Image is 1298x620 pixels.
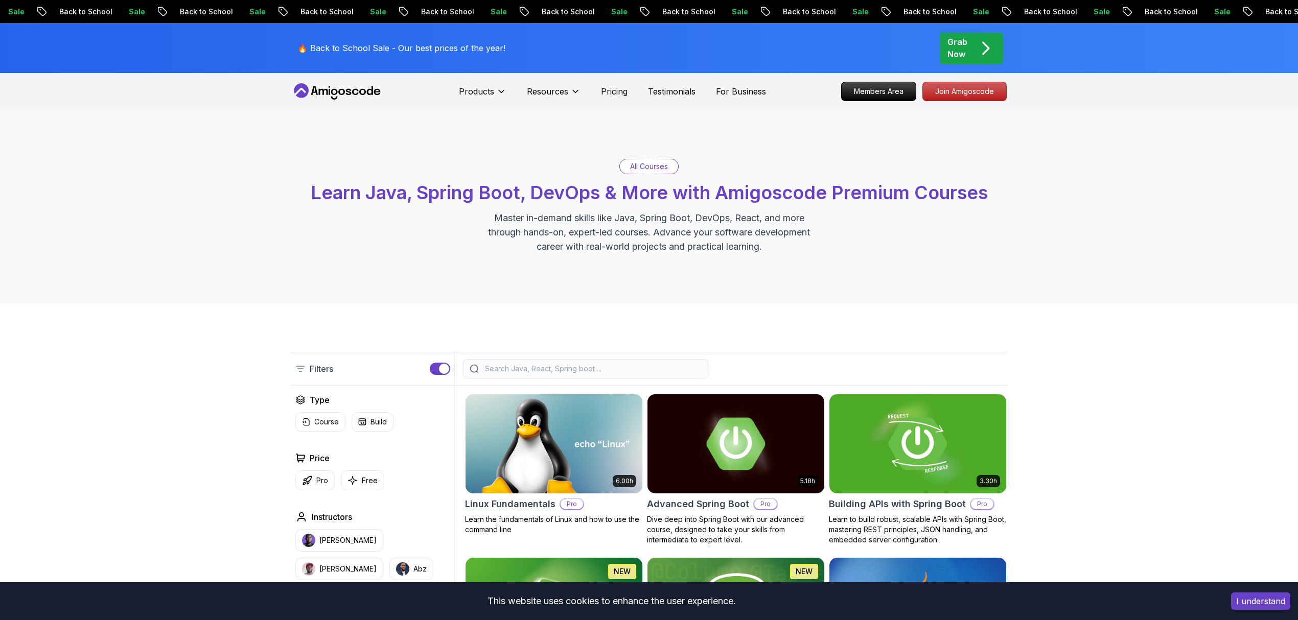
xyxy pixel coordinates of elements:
[370,417,387,427] p: Build
[601,85,628,98] a: Pricing
[980,477,997,485] p: 3.30h
[477,211,821,254] p: Master in-demand skills like Java, Spring Boot, DevOps, React, and more through hands-on, expert-...
[1015,7,1084,17] p: Back to School
[466,394,642,493] img: Linux Fundamentals card
[842,82,916,101] p: Members Area
[527,85,581,106] button: Resources
[295,529,383,552] button: instructor img[PERSON_NAME]
[465,394,643,535] a: Linux Fundamentals card6.00hLinux FundamentalsProLearn the fundamentals of Linux and how to use t...
[647,514,825,545] p: Dive deep into Spring Boot with our advanced course, designed to take your skills from intermedia...
[319,535,377,545] p: [PERSON_NAME]
[341,470,384,490] button: Free
[459,85,506,106] button: Products
[120,7,152,17] p: Sale
[50,7,120,17] p: Back to School
[1084,7,1117,17] p: Sale
[312,511,352,523] h2: Instructors
[829,514,1007,545] p: Learn to build robust, scalable APIs with Spring Boot, mastering REST principles, JSON handling, ...
[412,7,481,17] p: Back to School
[389,558,433,580] button: instructor imgAbz
[352,412,393,432] button: Build
[616,477,633,485] p: 6.00h
[1135,7,1205,17] p: Back to School
[829,394,1007,545] a: Building APIs with Spring Boot card3.30hBuilding APIs with Spring BootProLearn to build robust, s...
[647,394,824,493] img: Advanced Spring Boot card
[614,566,631,577] p: NEW
[561,499,583,509] p: Pro
[362,475,378,486] p: Free
[602,7,635,17] p: Sale
[843,7,876,17] p: Sale
[647,497,749,511] h2: Advanced Spring Boot
[647,394,825,545] a: Advanced Spring Boot card5.18hAdvanced Spring BootProDive deep into Spring Boot with our advanced...
[240,7,273,17] p: Sale
[716,85,766,98] a: For Business
[894,7,964,17] p: Back to School
[923,82,1006,101] p: Join Amigoscode
[295,412,345,432] button: Course
[291,7,361,17] p: Back to School
[396,562,409,576] img: instructor img
[311,181,988,204] span: Learn Java, Spring Boot, DevOps & More with Amigoscode Premium Courses
[630,161,668,172] p: All Courses
[310,394,330,406] h2: Type
[841,82,916,101] a: Members Area
[1231,592,1290,610] button: Accept cookies
[295,470,335,490] button: Pro
[532,7,602,17] p: Back to School
[310,363,333,375] p: Filters
[316,475,328,486] p: Pro
[648,85,696,98] a: Testimonials
[302,534,315,547] img: instructor img
[319,564,377,574] p: [PERSON_NAME]
[774,7,843,17] p: Back to School
[459,85,494,98] p: Products
[829,394,1006,493] img: Building APIs with Spring Boot card
[754,499,777,509] p: Pro
[310,452,330,464] h2: Price
[723,7,755,17] p: Sale
[483,364,702,374] input: Search Java, React, Spring boot ...
[295,558,383,580] button: instructor img[PERSON_NAME]
[964,7,996,17] p: Sale
[1205,7,1238,17] p: Sale
[653,7,723,17] p: Back to School
[796,566,813,577] p: NEW
[297,42,505,54] p: 🔥 Back to School Sale - Our best prices of the year!
[922,82,1007,101] a: Join Amigoscode
[413,564,427,574] p: Abz
[314,417,339,427] p: Course
[302,562,315,576] img: instructor img
[800,477,815,485] p: 5.18h
[947,36,967,60] p: Grab Now
[971,499,993,509] p: Pro
[465,514,643,535] p: Learn the fundamentals of Linux and how to use the command line
[465,497,555,511] h2: Linux Fundamentals
[829,497,966,511] h2: Building APIs with Spring Boot
[361,7,393,17] p: Sale
[8,590,1216,612] div: This website uses cookies to enhance the user experience.
[527,85,568,98] p: Resources
[171,7,240,17] p: Back to School
[481,7,514,17] p: Sale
